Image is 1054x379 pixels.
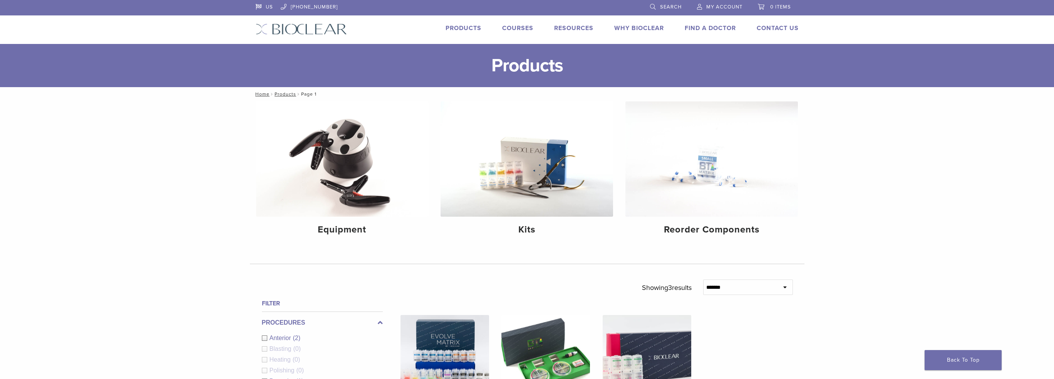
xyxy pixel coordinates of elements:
a: Why Bioclear [614,24,664,32]
h4: Reorder Components [632,223,792,237]
a: Courses [502,24,533,32]
a: Find A Doctor [685,24,736,32]
a: Contact Us [757,24,799,32]
a: Products [446,24,481,32]
span: Search [660,4,682,10]
img: Kits [441,101,613,217]
label: Procedures [262,318,383,327]
a: Reorder Components [625,101,798,242]
h4: Filter [262,299,383,308]
a: Kits [441,101,613,242]
a: Back To Top [925,350,1002,370]
span: (0) [293,345,301,352]
span: Polishing [270,367,297,374]
span: Blasting [270,345,293,352]
span: / [270,92,275,96]
a: Equipment [256,101,429,242]
span: My Account [706,4,742,10]
h4: Kits [447,223,607,237]
span: 3 [668,283,672,292]
span: (0) [296,367,304,374]
span: Anterior [270,335,293,341]
span: / [296,92,301,96]
nav: Page 1 [250,87,804,101]
span: 0 items [770,4,791,10]
a: Products [275,91,296,97]
a: Resources [554,24,593,32]
img: Equipment [256,101,429,217]
img: Bioclear [256,24,347,35]
span: (2) [293,335,301,341]
p: Showing results [642,280,692,296]
span: Heating [270,356,293,363]
img: Reorder Components [625,101,798,217]
span: (0) [293,356,300,363]
a: Home [253,91,270,97]
h4: Equipment [262,223,422,237]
